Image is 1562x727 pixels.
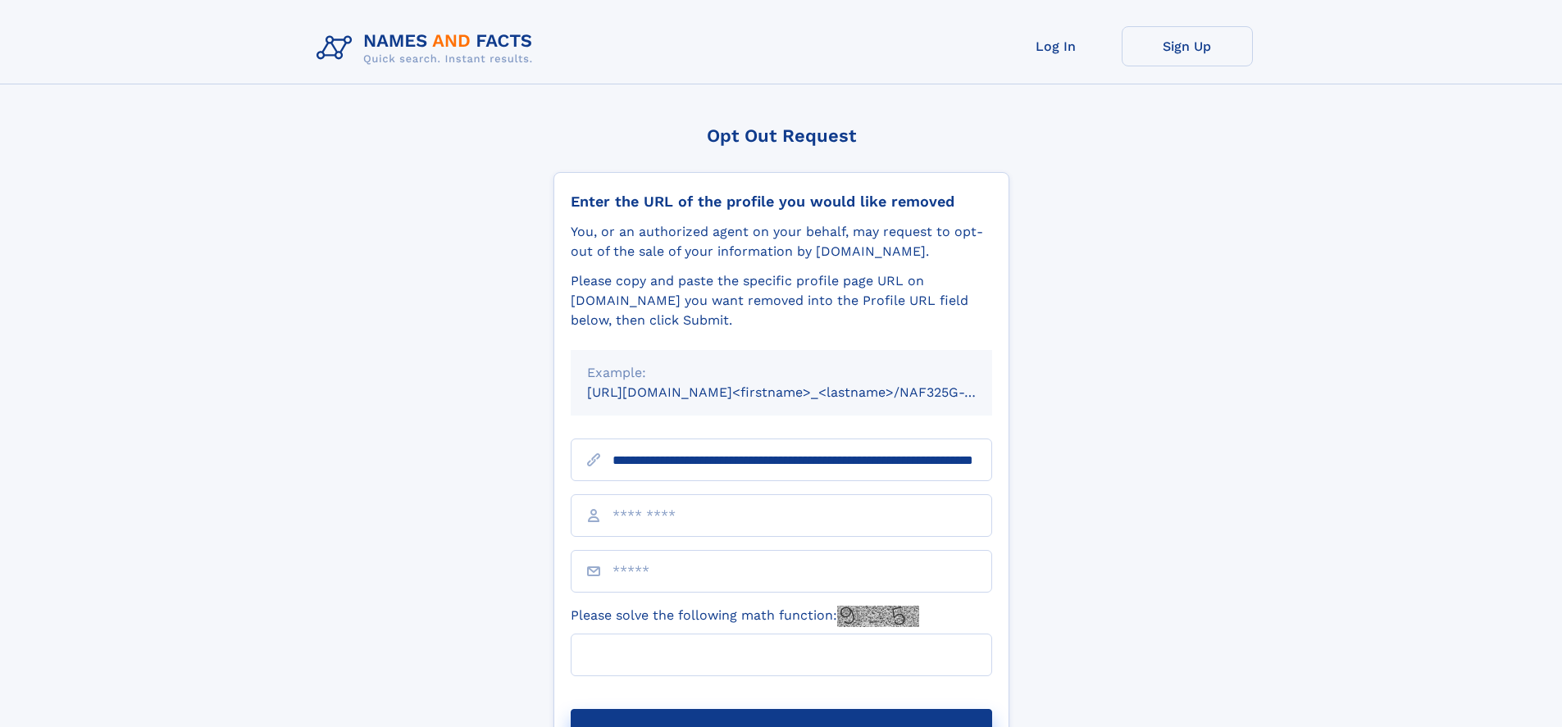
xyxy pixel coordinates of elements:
[571,271,992,330] div: Please copy and paste the specific profile page URL on [DOMAIN_NAME] you want removed into the Pr...
[587,384,1023,400] small: [URL][DOMAIN_NAME]<firstname>_<lastname>/NAF325G-xxxxxxxx
[310,26,546,70] img: Logo Names and Facts
[571,193,992,211] div: Enter the URL of the profile you would like removed
[587,363,976,383] div: Example:
[990,26,1122,66] a: Log In
[571,606,919,627] label: Please solve the following math function:
[1122,26,1253,66] a: Sign Up
[553,125,1009,146] div: Opt Out Request
[571,222,992,261] div: You, or an authorized agent on your behalf, may request to opt-out of the sale of your informatio...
